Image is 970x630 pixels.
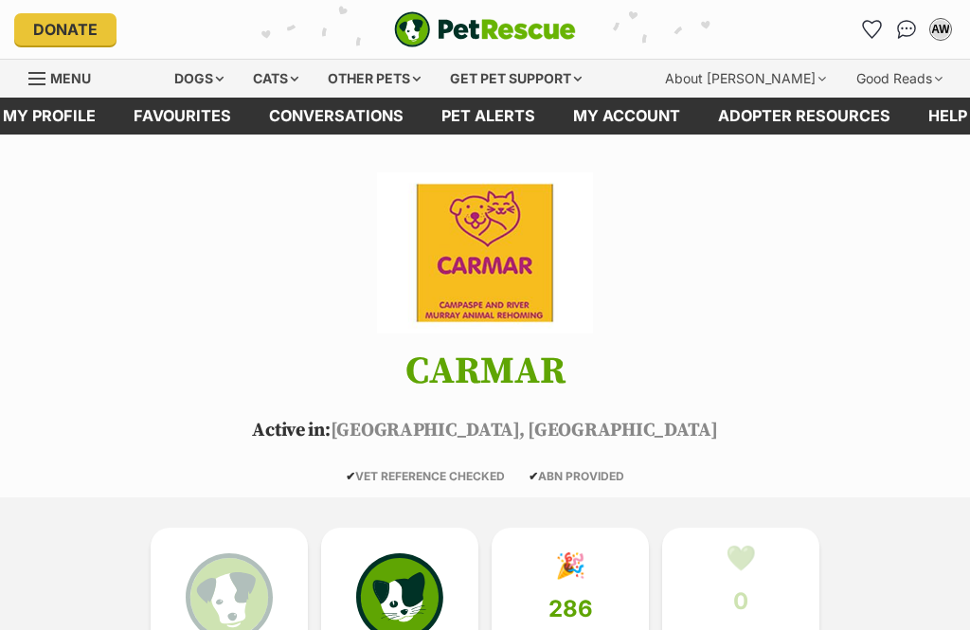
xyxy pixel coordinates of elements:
a: Menu [28,60,104,94]
div: 🎉 [555,551,585,580]
ul: Account quick links [857,14,956,45]
a: PetRescue [394,11,576,47]
a: conversations [250,98,422,135]
icon: ✔ [529,469,538,483]
div: 💚 [726,544,756,572]
a: Adopter resources [699,98,909,135]
div: Cats [240,60,312,98]
a: Favourites [857,14,888,45]
span: 286 [548,596,593,622]
a: Favourites [115,98,250,135]
div: Other pets [314,60,434,98]
span: Active in: [252,419,330,442]
a: Pet alerts [422,98,554,135]
div: AW [931,20,950,39]
icon: ✔ [346,469,355,483]
span: ABN PROVIDED [529,469,624,483]
img: logo-e224e6f780fb5917bec1dbf3a21bbac754714ae5b6737aabdf751b685950b380.svg [394,11,576,47]
span: VET REFERENCE CHECKED [346,469,505,483]
img: CARMAR [377,172,593,333]
div: Dogs [161,60,237,98]
img: chat-41dd97257d64d25036548639549fe6c8038ab92f7586957e7f3b1b290dea8141.svg [897,20,917,39]
a: My account [554,98,699,135]
div: Good Reads [843,60,956,98]
a: Donate [14,13,117,45]
a: Conversations [891,14,922,45]
span: 0 [733,588,748,615]
div: About [PERSON_NAME] [652,60,839,98]
span: Menu [50,70,91,86]
div: Get pet support [437,60,595,98]
button: My account [925,14,956,45]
